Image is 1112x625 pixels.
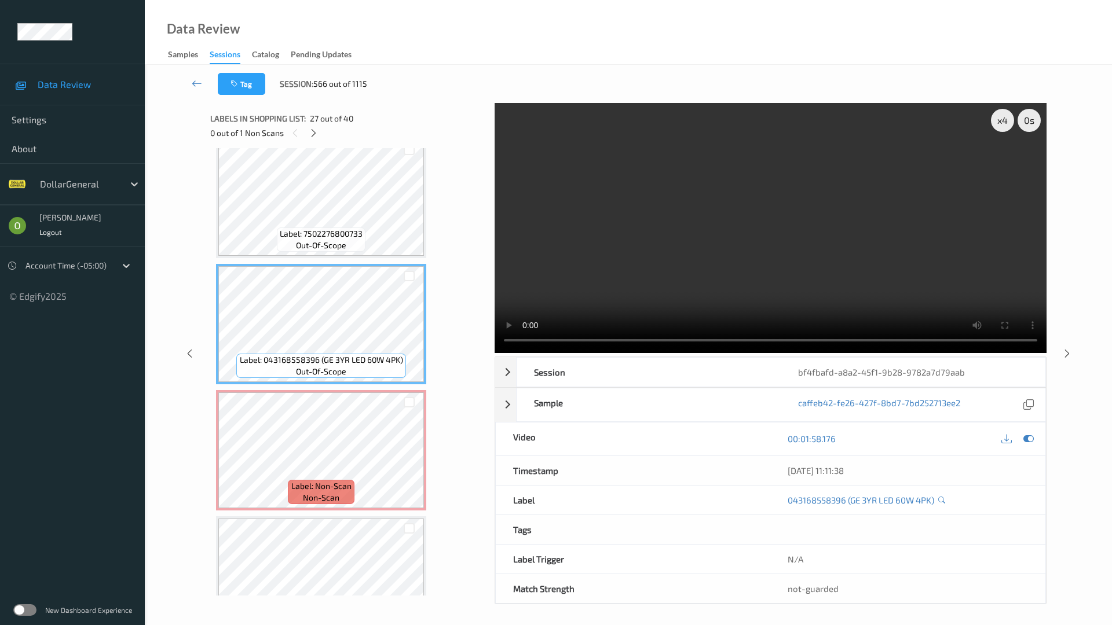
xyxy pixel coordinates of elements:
a: 043168558396 (GE 3YR LED 60W 4PK) [788,494,934,506]
a: 00:01:58.176 [788,433,836,444]
span: 27 out of 40 [310,113,353,124]
div: Label Trigger [496,545,771,573]
a: caffeb42-fe26-427f-8bd7-7bd252713ee2 [798,397,960,413]
span: Label: Non-Scan [291,480,352,492]
button: Tag [218,73,265,95]
div: Data Review [167,23,240,35]
a: Sessions [210,47,252,64]
span: out-of-scope [296,240,346,251]
div: bf4fbafd-a8a2-45f1-9b28-9782a7d79aab [781,358,1045,387]
div: Label [496,486,771,514]
div: x 4 [991,109,1014,132]
div: Session [517,358,781,387]
div: Sessions [210,49,240,64]
span: 566 out of 1115 [313,78,367,90]
div: Video [496,422,771,455]
div: Sessionbf4fbafd-a8a2-45f1-9b28-9782a7d79aab [495,357,1046,387]
span: Labels in shopping list: [210,113,306,124]
div: Samples [168,49,198,63]
span: out-of-scope [296,366,346,377]
div: 0 s [1018,109,1041,132]
div: Match Strength [496,574,771,603]
a: Pending Updates [291,47,363,63]
div: Timestamp [496,456,771,485]
a: Catalog [252,47,291,63]
span: Label: 7502276800733 [280,228,363,240]
span: non-scan [303,492,339,503]
div: N/A [770,545,1045,573]
div: 0 out of 1 Non Scans [210,126,487,140]
span: Label: 043168558396 (GE 3YR LED 60W 4PK) [240,354,403,366]
div: Pending Updates [291,49,352,63]
div: Tags [496,515,771,544]
div: Catalog [252,49,279,63]
div: Sample [517,388,781,421]
div: [DATE] 11:11:38 [788,465,1028,476]
div: Samplecaffeb42-fe26-427f-8bd7-7bd252713ee2 [495,388,1046,422]
a: Samples [168,47,210,63]
div: not-guarded [788,583,1028,594]
span: Session: [280,78,313,90]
